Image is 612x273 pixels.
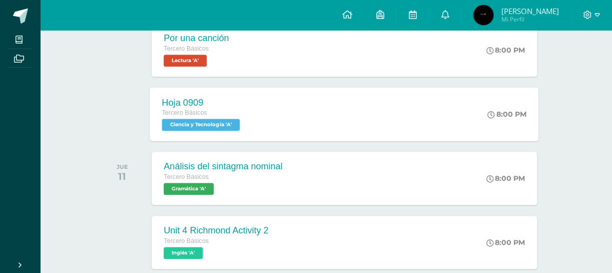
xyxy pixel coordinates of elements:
div: Unit 4 Richmond Activity 2 [164,225,268,236]
span: Inglés 'A' [164,247,203,259]
div: 8:00 PM [486,238,525,247]
span: Gramática 'A' [164,183,214,195]
span: Tercero Básicos [164,173,209,180]
span: Lectura 'A' [164,55,207,67]
img: f102391585df564e69704fa6ba2fd024.png [473,5,493,25]
span: Tercero Básicos [164,45,209,52]
span: Tercero Básicos [162,109,207,116]
div: 8:00 PM [488,110,527,119]
span: [PERSON_NAME] [501,6,558,16]
span: Tercero Básicos [164,237,209,244]
div: 8:00 PM [486,46,525,55]
div: 8:00 PM [486,174,525,183]
span: Mi Perfil [501,15,558,24]
div: Análisis del sintagma nominal [164,161,282,172]
div: JUE [117,163,128,170]
span: Ciencia y Tecnología 'A' [162,119,240,131]
div: Por una canción [164,33,229,44]
div: 11 [117,170,128,182]
div: Hoja 0909 [162,97,243,108]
